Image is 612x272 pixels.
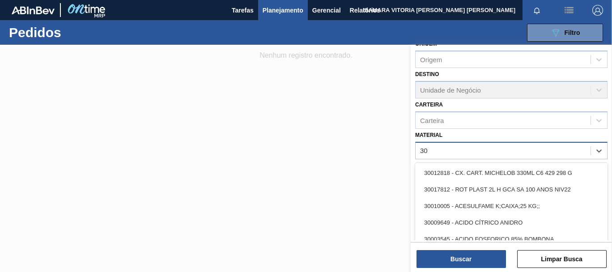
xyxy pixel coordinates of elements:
label: Material [415,132,442,138]
button: Notificações [523,4,551,17]
div: 30003545 - ACIDO FOSFORICO 85% BOMBONA [415,231,608,247]
span: Filtro [565,29,580,36]
h1: Pedidos [9,27,135,38]
div: 30009649 - ACIDO CÍTRICO ANIDRO [415,214,608,231]
div: Origem [420,56,442,64]
div: 30010005 - ACESULFAME K;CAIXA;25 KG;; [415,198,608,214]
div: 30017812 - ROT PLAST 2L H GCA SA 100 ANOS NIV22 [415,181,608,198]
div: Carteira [420,116,444,124]
img: userActions [564,5,574,16]
img: Logout [592,5,603,16]
span: Planejamento [263,5,303,16]
span: Gerencial [312,5,341,16]
span: Relatórios [350,5,380,16]
button: Filtro [527,24,603,42]
span: Tarefas [232,5,254,16]
label: Destino [415,71,439,77]
label: Carteira [415,102,443,108]
div: 30012818 - CX. CART. MICHELOB 330ML C6 429 298 G [415,165,608,181]
img: TNhmsLtSVTkK8tSr43FrP2fwEKptu5GPRR3wAAAABJRU5ErkJggg== [12,6,55,14]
